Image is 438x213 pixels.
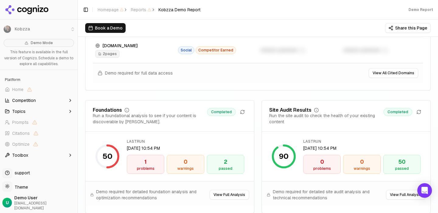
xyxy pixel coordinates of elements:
span: Toolbox [12,152,28,158]
span: Theme [12,184,28,190]
div: lastRun [127,139,244,144]
span: Demo Mode [31,40,53,45]
div: passed [386,166,418,171]
div: Site Audit Results [269,108,311,113]
div: [DATE] 10:54 PM [303,145,421,151]
button: View All Cited Domains [369,68,418,78]
div: warnings [169,166,201,171]
div: warnings [346,166,378,171]
div: lastRun [303,139,421,144]
div: [DOMAIN_NAME] [95,43,173,49]
span: Demo User [14,195,75,201]
div: Demo Report [408,7,433,12]
div: Run the site audit to check the health of your existing content [269,113,384,125]
div: Unlock premium [260,47,338,54]
div: 50 [386,158,418,166]
span: Prompts [12,119,29,125]
button: Toolbox [2,150,75,160]
div: Foundations [93,108,122,113]
span: Optimize [12,141,30,147]
span: Demo required for full data access [105,70,173,76]
span: Demo required for detailed foundation analysis and optimization recommendations [96,189,210,201]
div: 50 [103,152,113,161]
div: 0 [306,158,338,166]
span: 2 pages [95,50,120,58]
button: View Full Analysis [386,190,426,200]
span: U [6,200,9,206]
button: Book a Demo [85,23,126,33]
div: 0 [169,158,201,166]
p: This feature is available in the full version of Cognizo. Schedule a demo to explore all capabili... [4,49,74,67]
span: Social [178,46,194,54]
span: Demo required for detailed site audit analysis and technical recommendations [273,189,386,201]
div: Unlock premium [343,47,421,54]
div: problems [306,166,338,171]
span: Competitor Earned [196,46,236,54]
button: Competition [2,96,75,105]
button: Share this Page [385,23,431,33]
button: View Full Analysis [210,190,249,200]
span: Competition [12,97,36,103]
div: 0 [346,158,378,166]
div: Platform [2,75,75,85]
span: support [12,170,30,176]
span: Citations [12,130,30,136]
div: Open Intercom Messenger [417,183,432,198]
div: 1 [130,158,162,166]
span: Home [12,86,23,93]
span: Kobzza Demo Report [158,7,200,13]
span: Topics [12,108,26,114]
span: Completed [384,108,412,116]
span: Completed [207,108,236,116]
div: problems [130,166,162,171]
span: Reports [131,7,151,13]
div: Run a foundational analysis to see if your content is discoverable by [PERSON_NAME]. [93,113,207,125]
span: [EMAIL_ADDRESS][DOMAIN_NAME] [14,201,75,211]
nav: breadcrumb [98,7,200,13]
div: passed [210,166,242,171]
div: 2 [210,158,242,166]
div: 90 [279,152,289,161]
button: Topics [2,106,75,116]
div: [DATE] 10:54 PM [127,145,244,151]
span: Homepage [98,7,123,13]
